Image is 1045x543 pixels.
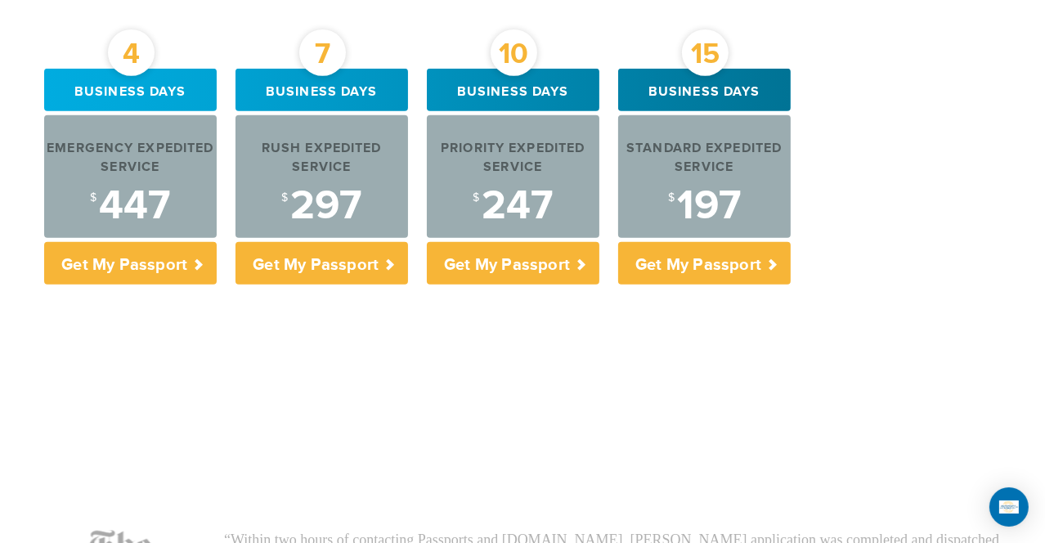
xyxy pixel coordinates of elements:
[427,140,599,177] div: Priority Expedited Service
[235,186,408,227] div: 297
[491,29,537,76] div: 10
[235,140,408,177] div: Rush Expedited Service
[235,69,408,111] div: Business days
[427,186,599,227] div: 247
[44,69,217,285] a: 4 Business days Emergency Expedited Service $447 Get My Passport
[90,191,96,204] sup: $
[235,242,408,285] p: Get My Passport
[235,69,408,285] a: 7 Business days Rush Expedited Service $297 Get My Passport
[427,69,599,111] div: Business days
[618,140,791,177] div: Standard Expedited Service
[618,242,791,285] p: Get My Passport
[281,191,288,204] sup: $
[44,242,217,285] p: Get My Passport
[618,69,791,111] div: Business days
[32,334,1013,530] iframe: Customer reviews powered by Trustpilot
[108,29,155,76] div: 4
[473,191,479,204] sup: $
[44,140,217,177] div: Emergency Expedited Service
[682,29,729,76] div: 15
[618,186,791,227] div: 197
[427,69,599,285] a: 10 Business days Priority Expedited Service $247 Get My Passport
[668,191,675,204] sup: $
[44,69,217,111] div: Business days
[989,487,1029,527] div: Open Intercom Messenger
[427,242,599,285] p: Get My Passport
[299,29,346,76] div: 7
[44,186,217,227] div: 447
[618,69,791,285] a: 15 Business days Standard Expedited Service $197 Get My Passport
